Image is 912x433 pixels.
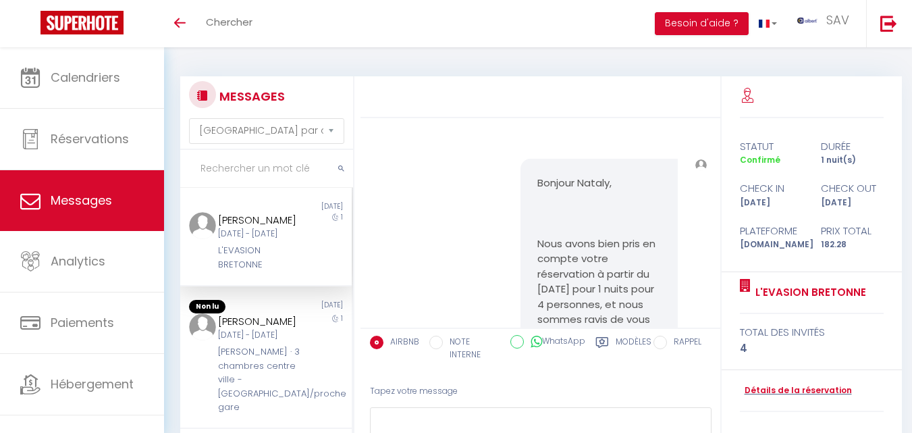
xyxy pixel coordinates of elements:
[730,197,811,209] div: [DATE]
[370,375,712,408] div: Tapez votre message
[655,12,749,35] button: Besoin d'aide ?
[206,15,252,29] span: Chercher
[811,180,892,197] div: check out
[740,154,780,165] span: Confirmé
[667,336,701,351] label: RAPPEL
[51,130,129,147] span: Réservations
[218,345,300,414] div: [PERSON_NAME] · 3 chambres centre ville - [GEOGRAPHIC_DATA]/proche gare
[443,336,500,361] label: NOTE INTERNE
[826,11,849,28] span: SAV
[730,238,811,251] div: [DOMAIN_NAME]
[189,212,216,239] img: ...
[266,300,352,313] div: [DATE]
[811,238,892,251] div: 182.28
[218,212,300,228] div: [PERSON_NAME]
[216,81,285,111] h3: MESSAGES
[51,192,112,209] span: Messages
[740,384,852,397] a: Détails de la réservation
[751,284,866,301] a: L'EVASION BRETONNE
[218,244,300,272] div: L'EVASION BRETONNE
[740,324,884,340] div: total des invités
[730,138,811,155] div: statut
[341,313,343,324] span: 1
[811,154,892,167] div: 1 nuit(s)
[218,329,300,342] div: [DATE] - [DATE]
[189,300,225,313] span: Non lu
[51,314,114,331] span: Paiements
[383,336,419,351] label: AIRBNB
[189,313,216,340] img: ...
[695,159,707,171] img: ...
[880,15,897,32] img: logout
[524,335,585,350] label: WhatsApp
[266,201,352,212] div: [DATE]
[51,376,134,392] span: Hébergement
[41,11,124,34] img: Super Booking
[811,223,892,239] div: Prix total
[730,223,811,239] div: Plateforme
[811,138,892,155] div: durée
[180,150,353,188] input: Rechercher un mot clé
[797,18,817,24] img: ...
[51,69,120,86] span: Calendriers
[740,340,884,357] div: 4
[341,212,343,222] span: 1
[218,313,300,330] div: [PERSON_NAME]
[811,197,892,209] div: [DATE]
[218,228,300,240] div: [DATE] - [DATE]
[51,253,105,270] span: Analytics
[616,336,651,363] label: Modèles
[730,180,811,197] div: check in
